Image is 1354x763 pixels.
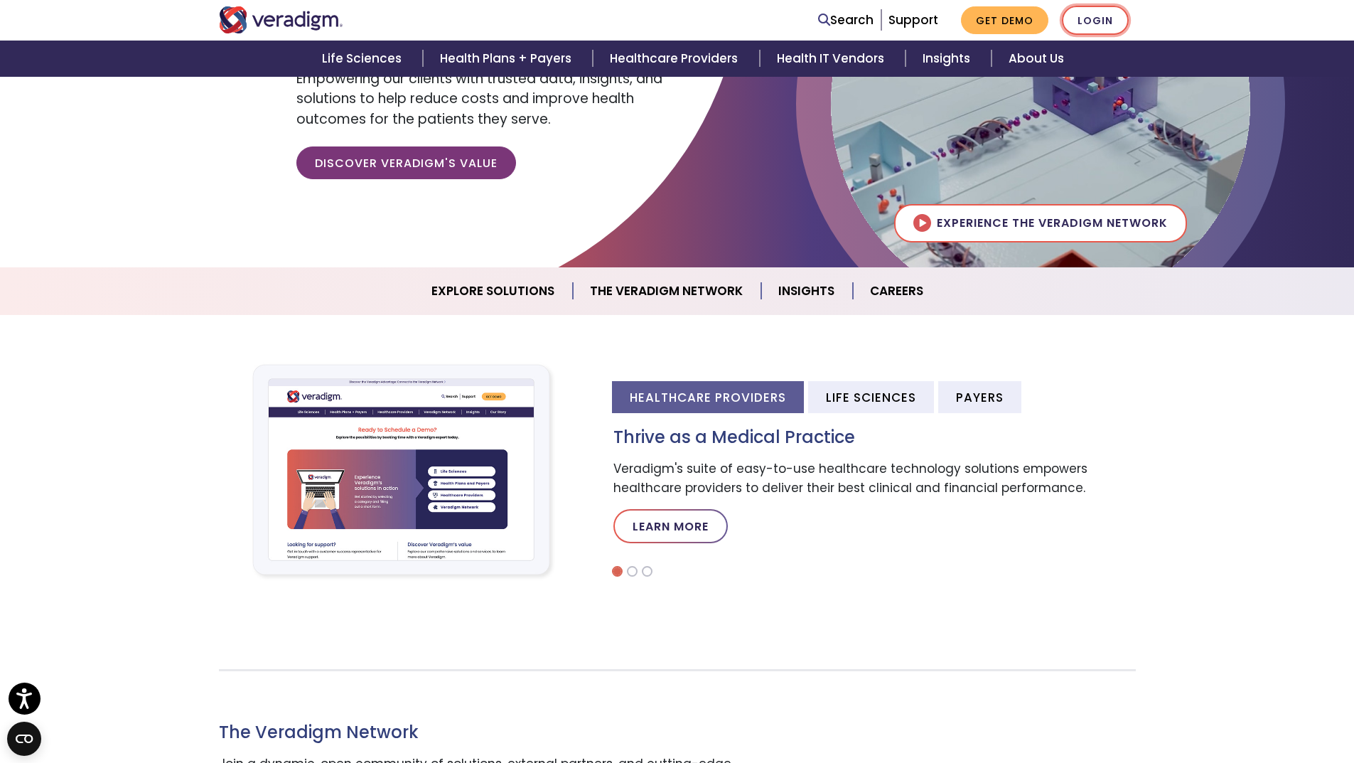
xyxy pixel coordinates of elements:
[573,273,761,309] a: The Veradigm Network
[296,69,662,129] span: Empowering our clients with trusted data, insights, and solutions to help reduce costs and improv...
[613,509,728,543] a: Learn More
[219,722,745,743] h3: The Veradigm Network
[593,41,759,77] a: Healthcare Providers
[612,381,804,413] li: Healthcare Providers
[888,11,938,28] a: Support
[808,381,934,413] li: Life Sciences
[219,6,343,33] img: Veradigm logo
[818,11,874,30] a: Search
[853,273,940,309] a: Careers
[613,459,1136,498] p: Veradigm's suite of easy-to-use healthcare technology solutions empowers healthcare providers to ...
[761,273,853,309] a: Insights
[423,41,593,77] a: Health Plans + Payers
[296,146,516,179] a: Discover Veradigm's Value
[992,41,1081,77] a: About Us
[1081,661,1337,746] iframe: Drift Chat Widget
[938,381,1021,413] li: Payers
[760,41,906,77] a: Health IT Vendors
[613,427,1136,448] h3: Thrive as a Medical Practice
[1062,6,1129,35] a: Login
[961,6,1048,34] a: Get Demo
[7,722,41,756] button: Open CMP widget
[305,41,423,77] a: Life Sciences
[906,41,992,77] a: Insights
[414,273,573,309] a: Explore Solutions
